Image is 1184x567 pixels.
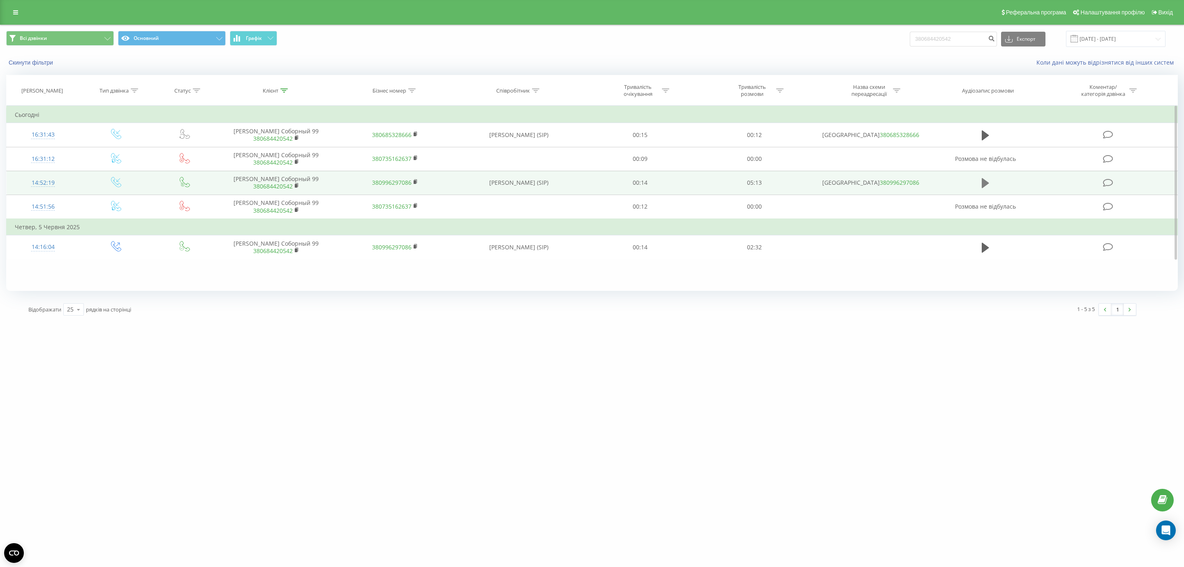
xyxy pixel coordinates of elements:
div: 14:52:19 [15,175,72,191]
span: рядків на сторінці [86,306,131,313]
div: [PERSON_NAME] [21,87,63,94]
td: Сьогодні [7,107,1178,123]
button: Всі дзвінки [6,31,114,46]
div: Співробітник [496,87,530,94]
span: Налаштування профілю [1080,9,1145,16]
div: 14:51:56 [15,199,72,215]
td: [PERSON_NAME] Соборный 99 [217,147,335,171]
div: Аудіозапис розмови [962,87,1014,94]
div: Тривалість розмови [730,84,774,98]
td: 00:00 [697,147,812,171]
div: 16:31:43 [15,127,72,143]
button: Скинути фільтри [6,59,57,66]
td: [PERSON_NAME] Соборный 99 [217,171,335,195]
a: 380684420542 [253,135,293,142]
td: 00:12 [583,195,697,219]
div: Статус [174,87,191,94]
span: Розмова не відбулась [955,155,1016,163]
span: Реферальна програма [1006,9,1066,16]
td: 05:13 [697,171,812,195]
td: [PERSON_NAME] (SIP) [455,123,583,147]
div: Open Intercom Messenger [1156,521,1176,540]
a: 380685328666 [880,131,919,139]
span: Вихід [1159,9,1173,16]
div: Тривалість очікування [616,84,660,98]
a: 380685328666 [372,131,412,139]
div: 25 [67,305,74,314]
td: [PERSON_NAME] (SIP) [455,235,583,259]
td: 00:09 [583,147,697,171]
div: 1 - 5 з 5 [1077,305,1095,313]
a: 380735162637 [372,202,412,210]
td: 00:15 [583,123,697,147]
td: [PERSON_NAME] Соборный 99 [217,195,335,219]
span: Розмова не відбулась [955,202,1016,210]
a: 380996297086 [372,243,412,251]
td: Четвер, 5 Червня 2025 [7,219,1178,235]
div: Назва схеми переадресації [847,84,891,98]
td: 00:00 [697,195,812,219]
a: 380735162637 [372,155,412,163]
div: 16:31:12 [15,151,72,167]
div: Коментар/категорія дзвінка [1079,84,1127,98]
div: Тип дзвінка [99,87,129,94]
a: Коли дані можуть відрізнятися вiд інших систем [1036,58,1178,66]
div: Бізнес номер [372,87,406,94]
button: Основний [118,31,226,46]
div: Клієнт [263,87,278,94]
button: Графік [230,31,277,46]
td: 02:32 [697,235,812,259]
td: [GEOGRAPHIC_DATA] [812,171,930,195]
button: Експорт [1001,32,1045,46]
td: [PERSON_NAME] Соборный 99 [217,123,335,147]
td: 00:14 [583,235,697,259]
div: 14:16:04 [15,239,72,255]
td: [GEOGRAPHIC_DATA] [812,123,930,147]
td: [PERSON_NAME] Соборный 99 [217,235,335,259]
span: Всі дзвінки [20,35,47,42]
a: 380996297086 [880,179,919,186]
td: [PERSON_NAME] (SIP) [455,171,583,195]
a: 1 [1111,304,1124,315]
td: 00:14 [583,171,697,195]
a: 380684420542 [253,207,293,214]
button: Open CMP widget [4,543,24,563]
a: 380684420542 [253,247,293,255]
input: Пошук за номером [910,32,997,46]
span: Відображати [28,306,61,313]
td: 00:12 [697,123,812,147]
a: 380684420542 [253,182,293,190]
span: Графік [246,35,262,41]
a: 380684420542 [253,158,293,166]
a: 380996297086 [372,179,412,186]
